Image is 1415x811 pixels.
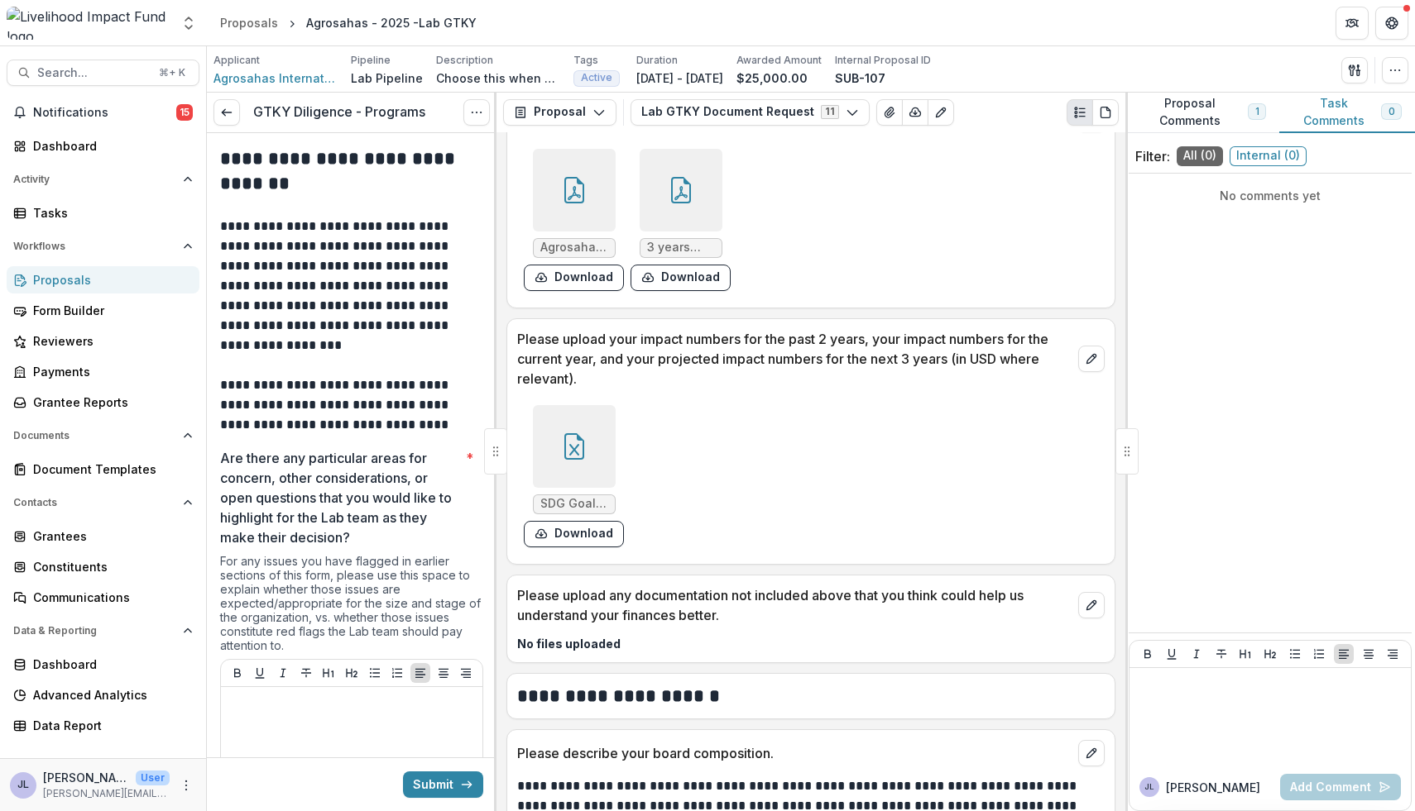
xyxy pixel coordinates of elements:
[928,99,954,126] button: Edit as form
[7,422,199,449] button: Open Documents
[517,635,1105,652] p: No files uploaded
[1177,146,1223,166] span: All ( 0 )
[636,53,678,68] p: Duration
[13,241,176,252] span: Workflows
[1211,644,1231,664] button: Strike
[524,521,624,547] button: download-form-response
[876,99,903,126] button: View Attached Files
[387,663,407,683] button: Ordered List
[213,11,285,35] a: Proposals
[156,64,189,82] div: ⌘ + K
[7,266,199,293] a: Proposals
[13,174,176,185] span: Activity
[436,69,560,87] p: Choose this when adding a new proposal to the first stage of a pipeline.
[13,430,176,441] span: Documents
[1067,99,1093,126] button: Plaintext view
[1078,740,1105,766] button: edit
[176,104,193,121] span: 15
[1260,644,1280,664] button: Heading 2
[1235,644,1255,664] button: Heading 1
[1166,779,1260,796] p: [PERSON_NAME]
[37,66,149,80] span: Search...
[1138,644,1158,664] button: Bold
[213,69,338,87] a: Agrosahas International Pvt Ltd
[1255,106,1259,117] span: 1
[835,69,885,87] p: SUB-107
[1280,774,1401,800] button: Add Comment
[1389,106,1394,117] span: 0
[517,743,1072,763] p: Please describe your board composition.
[1078,346,1105,372] button: edit
[647,241,715,255] span: 3 years strategic plan.pdf
[524,149,624,291] div: Agrosahas International Private Ltd__Business Plan ([DATE] - [DATE]).pdfdownload-form-response
[436,53,493,68] p: Description
[306,14,477,31] div: Agrosahas - 2025 -Lab GTKY
[33,106,176,120] span: Notifications
[228,663,247,683] button: Bold
[540,241,608,255] span: Agrosahas International Private Ltd__Business Plan ([DATE] - [DATE]).pdf
[177,7,200,40] button: Open entity switcher
[410,663,430,683] button: Align Left
[220,554,483,659] div: For any issues you have flagged in earlier sections of this form, please use this space to explai...
[7,489,199,516] button: Open Contacts
[1375,7,1408,40] button: Get Help
[835,53,931,68] p: Internal Proposal ID
[573,53,598,68] p: Tags
[250,663,270,683] button: Underline
[33,271,186,289] div: Proposals
[1187,644,1206,664] button: Italicize
[1285,644,1305,664] button: Bullet List
[33,204,186,222] div: Tasks
[7,132,199,160] a: Dashboard
[7,712,199,739] a: Data Report
[1309,644,1329,664] button: Ordered List
[736,69,808,87] p: $25,000.00
[7,199,199,227] a: Tasks
[1144,783,1154,791] div: Jennifer Lindgren
[33,332,186,350] div: Reviewers
[1334,644,1354,664] button: Align Left
[33,302,186,319] div: Form Builder
[524,405,624,547] div: SDG Goals Vs Actuals.xlsxdownload-form-response
[1230,146,1307,166] span: Internal ( 0 )
[7,60,199,86] button: Search...
[7,522,199,550] a: Grantees
[319,663,338,683] button: Heading 1
[636,69,723,87] p: [DATE] - [DATE]
[517,329,1072,389] p: Please upload your impact numbers for the past 2 years, your impact numbers for the current year,...
[351,53,391,68] p: Pipeline
[220,448,459,547] p: Are there any particular areas for concern, other considerations, or open questions that you woul...
[213,11,483,35] nav: breadcrumb
[7,233,199,260] button: Open Workflows
[7,327,199,355] a: Reviewers
[136,770,170,785] p: User
[7,553,199,580] a: Constituents
[33,460,186,478] div: Document Templates
[456,663,476,683] button: Align Right
[7,681,199,708] a: Advanced Analytics
[540,497,608,511] span: SDG Goals Vs Actuals.xlsx
[7,651,199,678] a: Dashboard
[517,585,1072,625] p: Please upload any documentation not included above that you think could help us understand your f...
[1359,644,1379,664] button: Align Center
[631,265,731,291] button: download-form-response
[7,297,199,324] a: Form Builder
[1135,187,1405,204] p: No comments yet
[7,584,199,611] a: Communications
[7,99,199,126] button: Notifications15
[631,149,731,291] div: 3 years strategic plan.pdfdownload-form-response
[33,558,186,575] div: Constituents
[220,14,278,31] div: Proposals
[524,265,624,291] button: download-form-response
[43,769,129,786] p: [PERSON_NAME]
[213,53,260,68] p: Applicant
[253,104,425,120] h3: GTKY Diligence - Programs
[7,389,199,416] a: Grantee Reports
[33,656,186,673] div: Dashboard
[351,69,423,87] p: Lab Pipeline
[7,456,199,483] a: Document Templates
[1383,644,1403,664] button: Align Right
[33,363,186,380] div: Payments
[1279,93,1415,133] button: Task Comments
